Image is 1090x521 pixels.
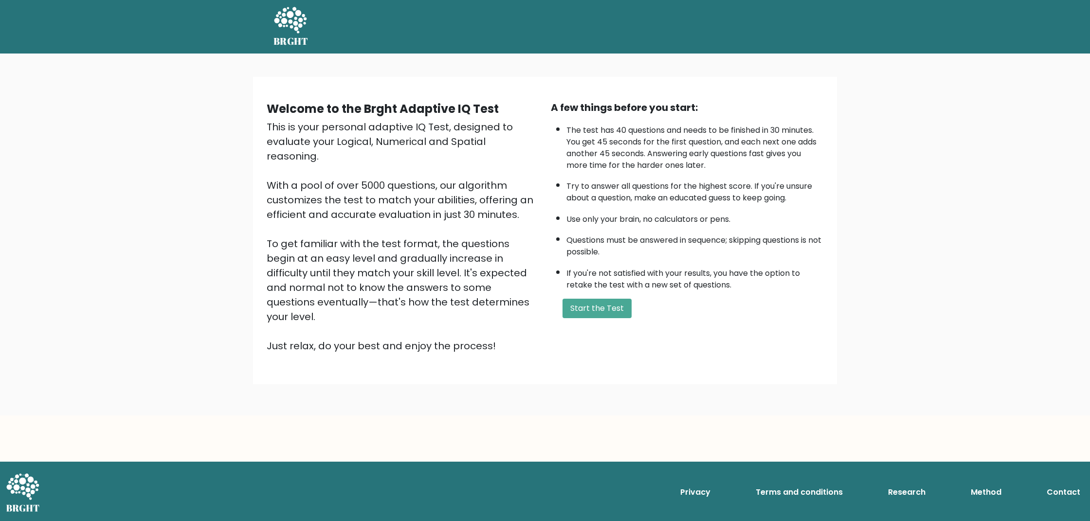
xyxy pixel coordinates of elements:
[884,483,929,502] a: Research
[566,209,823,225] li: Use only your brain, no calculators or pens.
[566,120,823,171] li: The test has 40 questions and needs to be finished in 30 minutes. You get 45 seconds for the firs...
[563,299,632,318] button: Start the Test
[1043,483,1084,502] a: Contact
[551,100,823,115] div: A few things before you start:
[676,483,714,502] a: Privacy
[566,230,823,258] li: Questions must be answered in sequence; skipping questions is not possible.
[273,4,309,50] a: BRGHT
[267,101,499,117] b: Welcome to the Brght Adaptive IQ Test
[566,263,823,291] li: If you're not satisfied with your results, you have the option to retake the test with a new set ...
[967,483,1005,502] a: Method
[566,176,823,204] li: Try to answer all questions for the highest score. If you're unsure about a question, make an edu...
[752,483,847,502] a: Terms and conditions
[273,36,309,47] h5: BRGHT
[267,120,539,353] div: This is your personal adaptive IQ Test, designed to evaluate your Logical, Numerical and Spatial ...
